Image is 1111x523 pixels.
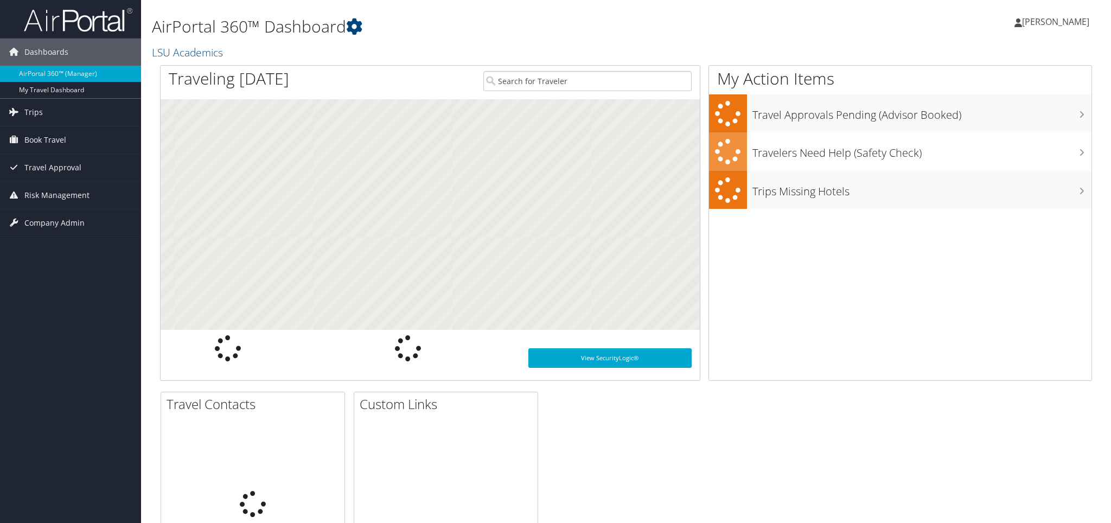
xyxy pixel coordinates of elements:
span: Risk Management [24,182,90,209]
a: LSU Academics [152,45,226,60]
h3: Travelers Need Help (Safety Check) [752,140,1091,161]
a: [PERSON_NAME] [1014,5,1100,38]
span: Book Travel [24,126,66,154]
h1: My Action Items [709,67,1091,90]
h3: Trips Missing Hotels [752,178,1091,199]
span: Company Admin [24,209,85,237]
h2: Travel Contacts [167,395,344,413]
img: airportal-logo.png [24,7,132,33]
a: Travelers Need Help (Safety Check) [709,132,1091,171]
a: Trips Missing Hotels [709,171,1091,209]
h2: Custom Links [360,395,538,413]
h1: AirPortal 360™ Dashboard [152,15,784,38]
input: Search for Traveler [483,71,692,91]
span: [PERSON_NAME] [1022,16,1089,28]
a: View SecurityLogic® [528,348,692,368]
span: Trips [24,99,43,126]
a: Travel Approvals Pending (Advisor Booked) [709,94,1091,133]
h3: Travel Approvals Pending (Advisor Booked) [752,102,1091,123]
span: Dashboards [24,39,68,66]
h1: Traveling [DATE] [169,67,289,90]
span: Travel Approval [24,154,81,181]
